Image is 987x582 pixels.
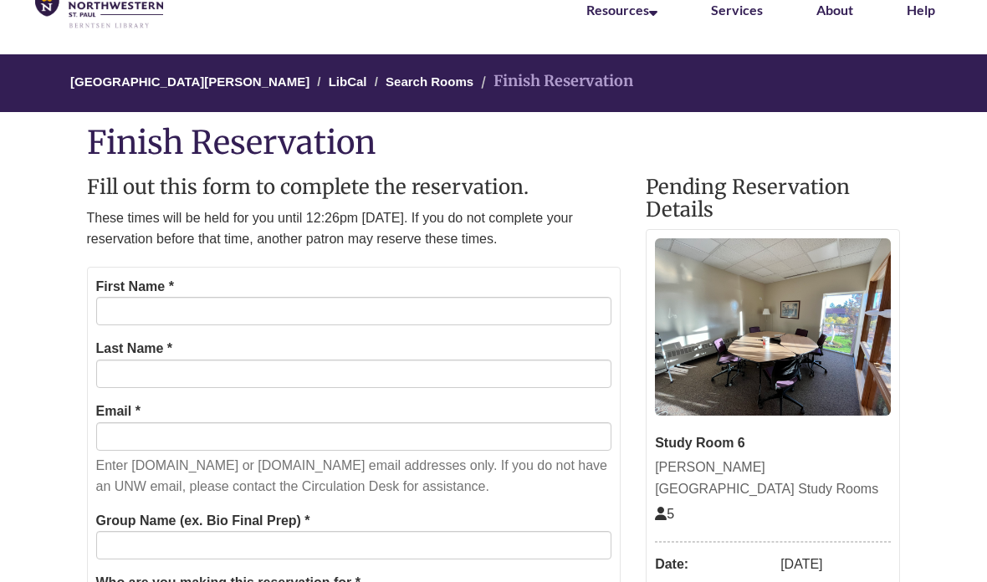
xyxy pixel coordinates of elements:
h2: Fill out this form to complete the reservation. [87,177,621,199]
label: Last Name * [96,339,173,360]
a: Help [907,3,935,18]
a: About [816,3,853,18]
div: Study Room 6 [655,433,891,455]
h2: Pending Reservation Details [646,177,900,222]
a: LibCal [329,75,367,89]
a: [GEOGRAPHIC_DATA][PERSON_NAME] [70,75,309,89]
dd: [DATE] [780,552,891,579]
a: Resources [586,3,657,18]
label: Email * [96,401,141,423]
h1: Finish Reservation [87,125,901,161]
nav: Breadcrumb [87,55,901,113]
dt: Date: [655,552,772,579]
div: [PERSON_NAME][GEOGRAPHIC_DATA] Study Rooms [655,457,891,500]
label: First Name * [96,277,174,299]
li: Finish Reservation [477,70,633,94]
label: Group Name (ex. Bio Final Prep) * [96,511,310,533]
p: Enter [DOMAIN_NAME] or [DOMAIN_NAME] email addresses only. If you do not have an UNW email, pleas... [96,456,612,498]
img: Study Room 6 [655,239,891,416]
p: These times will be held for you until 12:26pm [DATE]. If you do not complete your reservation be... [87,208,621,251]
span: The capacity of this space [655,508,674,522]
a: Services [711,3,763,18]
a: Search Rooms [386,75,473,89]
